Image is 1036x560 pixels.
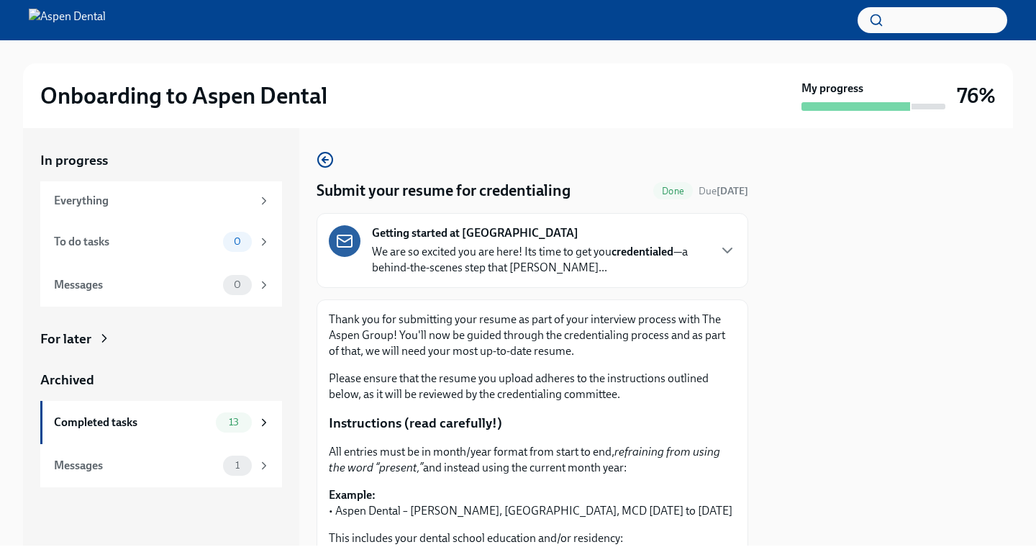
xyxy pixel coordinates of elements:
[329,445,720,474] em: refraining from using the word “present,”
[40,330,282,348] a: For later
[717,185,748,197] strong: [DATE]
[612,245,673,258] strong: credentialed
[225,236,250,247] span: 0
[329,414,736,433] p: Instructions (read carefully!)
[40,371,282,389] a: Archived
[329,371,736,402] p: Please ensure that the resume you upload adheres to the instructions outlined below, as it will b...
[653,186,693,197] span: Done
[40,81,327,110] h2: Onboarding to Aspen Dental
[699,184,748,198] span: September 27th, 2025 10:00
[40,330,91,348] div: For later
[54,234,217,250] div: To do tasks
[329,312,736,359] p: Thank you for submitting your resume as part of your interview process with The Aspen Group! You'...
[317,180,571,202] h4: Submit your resume for credentialing
[372,225,578,241] strong: Getting started at [GEOGRAPHIC_DATA]
[329,530,736,546] p: This includes your dental school education and/or residency:
[40,151,282,170] a: In progress
[54,277,217,293] div: Messages
[220,417,247,428] span: 13
[227,460,248,471] span: 1
[329,488,376,502] strong: Example:
[54,193,252,209] div: Everything
[801,81,863,96] strong: My progress
[372,244,707,276] p: We are so excited you are here! Its time to get you —a behind-the-scenes step that [PERSON_NAME]...
[40,401,282,444] a: Completed tasks13
[54,415,210,430] div: Completed tasks
[40,263,282,307] a: Messages0
[225,279,250,290] span: 0
[329,487,736,519] p: • Aspen Dental – [PERSON_NAME], [GEOGRAPHIC_DATA], MCD [DATE] to [DATE]
[957,83,996,109] h3: 76%
[40,220,282,263] a: To do tasks0
[40,181,282,220] a: Everything
[329,444,736,476] p: All entries must be in month/year format from start to end, and instead using the current month y...
[54,458,217,474] div: Messages
[699,185,748,197] span: Due
[40,444,282,487] a: Messages1
[29,9,106,32] img: Aspen Dental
